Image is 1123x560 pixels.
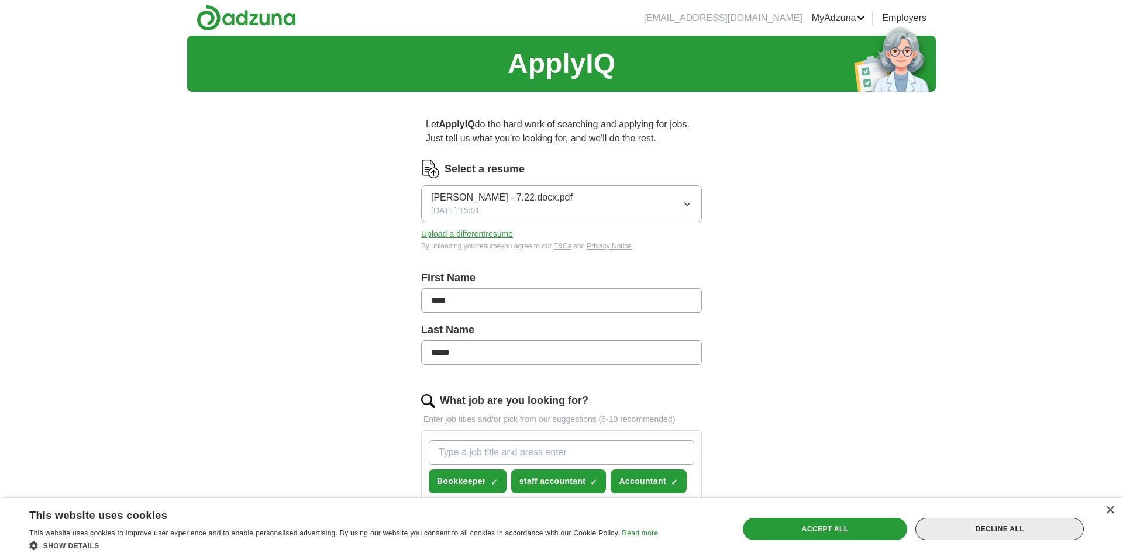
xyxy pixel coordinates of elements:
label: Select a resume [445,161,525,177]
button: Bookkeeper✓ [429,469,507,493]
label: What job are you looking for? [440,393,588,409]
span: Show details [43,542,99,550]
button: Upload a differentresume [421,228,513,240]
span: [PERSON_NAME] - 7.22.docx.pdf [431,191,573,205]
div: By uploading your resume you agree to our and . [421,241,702,251]
span: staff accountant [519,475,586,488]
span: Bookkeeper [437,475,486,488]
span: [DATE] 15:01 [431,205,480,217]
div: Show details [29,540,658,551]
a: T&Cs [554,242,571,250]
div: This website uses cookies [29,505,629,523]
label: Last Name [421,322,702,338]
input: Type a job title and press enter [429,440,694,465]
span: Accountant [619,475,666,488]
p: Enter job titles and/or pick from our suggestions (6-10 recommended) [421,413,702,426]
img: Adzuna logo [197,5,296,31]
div: Close [1105,506,1114,515]
h1: ApplyIQ [508,43,615,85]
span: This website uses cookies to improve user experience and to enable personalised advertising. By u... [29,529,620,537]
a: MyAdzuna [812,11,866,25]
button: [PERSON_NAME] - 7.22.docx.pdf[DATE] 15:01 [421,185,702,222]
a: Employers [882,11,926,25]
span: ✓ [671,478,678,487]
img: search.png [421,394,435,408]
a: Read more, opens a new window [622,529,658,537]
p: Let do the hard work of searching and applying for jobs. Just tell us what you're looking for, an... [421,113,702,150]
img: CV Icon [421,160,440,178]
span: ✓ [491,478,498,487]
div: Accept all [743,518,908,540]
a: Privacy Notice [587,242,632,250]
strong: ApplyIQ [439,119,474,129]
span: ✓ [590,478,597,487]
li: [EMAIL_ADDRESS][DOMAIN_NAME] [644,11,802,25]
button: Accountant✓ [611,469,687,493]
button: staff accountant✓ [511,469,607,493]
label: First Name [421,270,702,286]
div: Decline all [915,518,1084,540]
